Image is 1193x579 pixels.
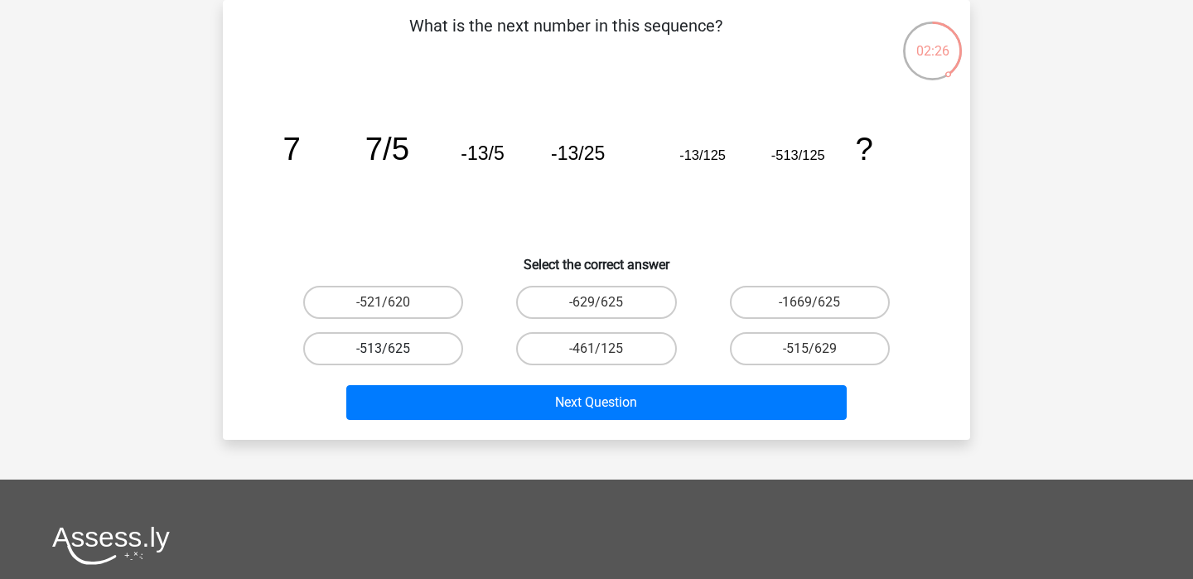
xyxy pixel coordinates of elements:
[461,142,504,164] tspan: -13/5
[365,131,409,166] tspan: 7/5
[730,332,890,365] label: -515/629
[771,147,825,162] tspan: -513/125
[551,142,605,164] tspan: -13/25
[346,385,848,420] button: Next Question
[516,286,676,319] label: -629/625
[730,286,890,319] label: -1669/625
[901,20,964,61] div: 02:26
[303,286,463,319] label: -521/620
[679,147,726,162] tspan: -13/125
[249,13,881,63] p: What is the next number in this sequence?
[855,131,872,166] tspan: ?
[303,332,463,365] label: -513/625
[52,526,170,565] img: Assessly logo
[283,131,301,166] tspan: 7
[516,332,676,365] label: -461/125
[249,244,944,273] h6: Select the correct answer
